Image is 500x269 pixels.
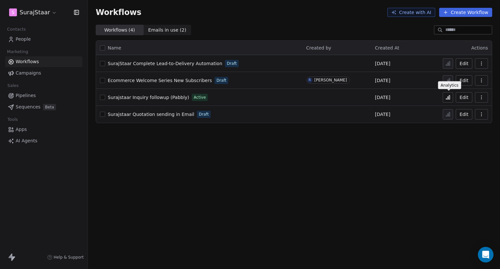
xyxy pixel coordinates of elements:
span: Help & Support [54,255,84,260]
button: Edit [456,109,472,120]
span: Sequences [16,104,40,110]
a: People [5,34,82,45]
span: Surajstaar Quotation sending in Email [108,112,194,117]
div: [PERSON_NAME] [314,78,347,82]
span: [DATE] [375,77,390,84]
div: R [309,78,311,83]
p: Analytics [441,83,459,88]
button: Edit [456,75,472,86]
span: Pipelines [16,92,36,99]
span: [DATE] [375,60,390,67]
span: Campaigns [16,70,41,77]
span: Ecommerce Welcome Series New Subscribers [108,78,212,83]
div: Open Intercom Messenger [478,247,493,262]
span: Created At [375,45,399,50]
span: Name [108,45,121,51]
span: [DATE] [375,94,390,101]
button: Edit [456,58,472,69]
span: Apps [16,126,27,133]
span: Surajstaar Inquiry followup (Pabbly) [108,95,189,100]
a: Pipelines [5,90,82,101]
button: Create Workflow [439,8,492,17]
span: Active [194,94,206,100]
a: Campaigns [5,68,82,78]
button: Create with AI [387,8,435,17]
a: Workflows [5,56,82,67]
span: Draft [227,61,237,66]
a: AI Agents [5,135,82,146]
span: Tools [5,115,21,124]
span: Marketing [4,47,31,57]
a: SurajStaar Complete Lead-to-Delivery Automation [108,60,222,67]
span: Beta [43,104,56,110]
span: Contacts [4,24,29,34]
a: SequencesBeta [5,102,82,112]
span: [DATE] [375,111,390,118]
span: Workflows [16,58,39,65]
a: Surajstaar Inquiry followup (Pabbly) [108,94,189,101]
span: SurajStaar [20,8,50,17]
a: Surajstaar Quotation sending in Email [108,111,194,118]
span: S [12,9,15,16]
span: Workflows [96,8,141,17]
button: SSurajStaar [8,7,58,18]
span: Draft [216,78,226,83]
a: Help & Support [47,255,84,260]
span: Draft [199,111,209,117]
span: People [16,36,31,43]
button: Edit [456,92,472,103]
span: Actions [471,45,488,50]
span: Emails in use ( 2 ) [148,27,186,34]
span: Sales [5,81,21,91]
span: Created by [306,45,331,50]
span: SurajStaar Complete Lead-to-Delivery Automation [108,61,222,66]
a: Apps [5,124,82,135]
a: Ecommerce Welcome Series New Subscribers [108,77,212,84]
span: AI Agents [16,137,37,144]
